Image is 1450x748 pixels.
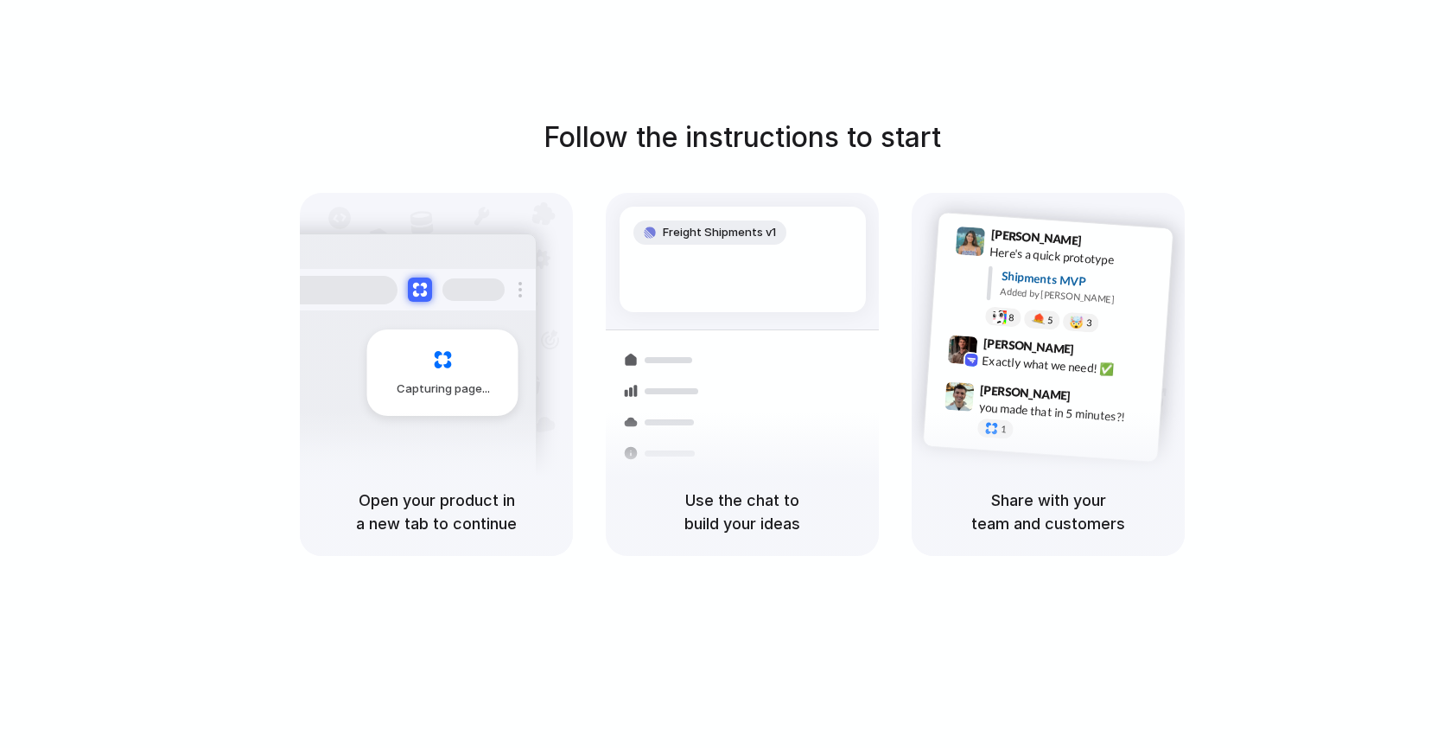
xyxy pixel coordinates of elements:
span: 3 [1086,318,1092,328]
span: 8 [1008,313,1014,323]
span: 5 [1047,316,1053,325]
div: Added by [PERSON_NAME] [1000,284,1159,310]
span: [PERSON_NAME] [983,334,1074,359]
span: [PERSON_NAME] [990,225,1082,250]
span: 9:41 AM [1087,233,1122,254]
span: Capturing page [397,380,493,398]
div: you made that in 5 minutes?! [978,398,1151,427]
div: Exactly what we need! ✅ [982,352,1154,381]
span: 9:42 AM [1079,342,1115,363]
span: 9:47 AM [1076,388,1111,409]
div: Here's a quick prototype [989,243,1162,272]
div: 🤯 [1070,316,1084,329]
span: Freight Shipments v1 [663,224,776,241]
div: Shipments MVP [1001,267,1161,296]
span: [PERSON_NAME] [980,380,1072,406]
h5: Use the chat to build your ideas [626,489,858,535]
span: 1 [1001,425,1007,434]
h5: Open your product in a new tab to continue [321,489,552,535]
h5: Share with your team and customers [932,489,1164,535]
h1: Follow the instructions to start [544,117,941,158]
